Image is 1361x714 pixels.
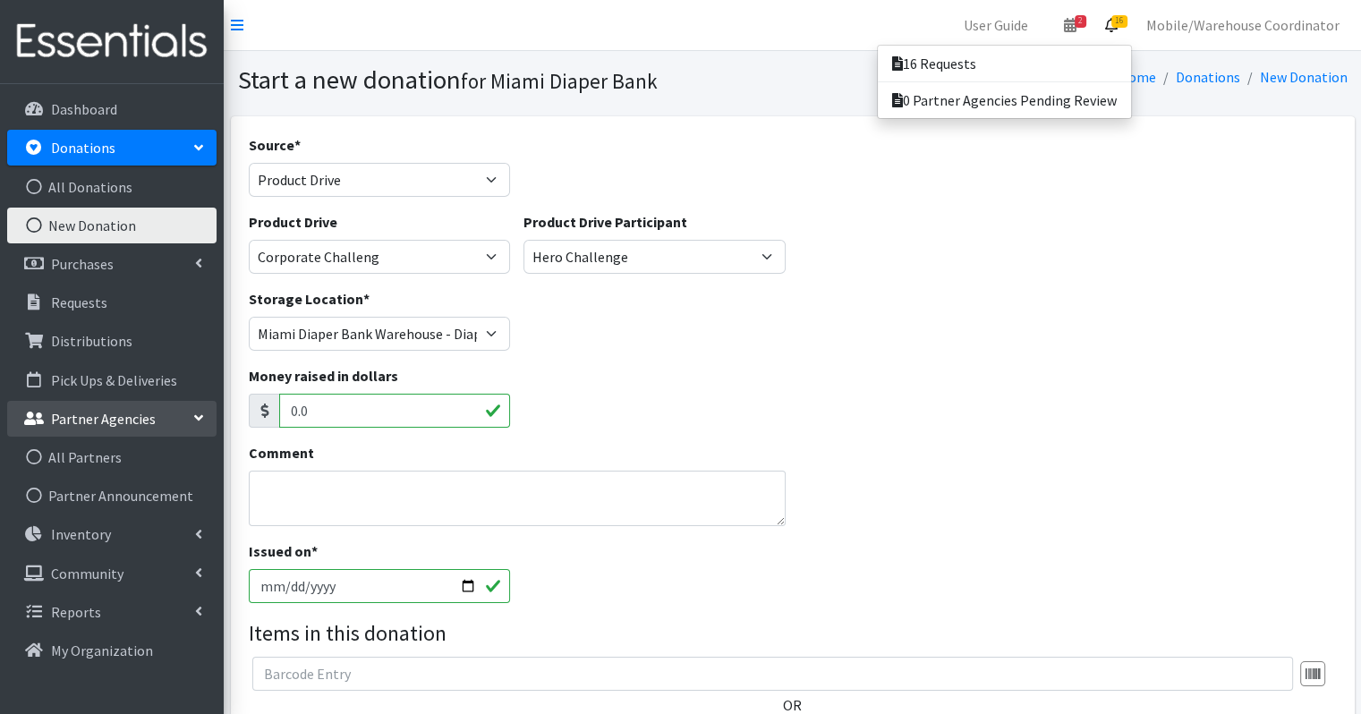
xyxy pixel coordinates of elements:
[252,657,1293,691] input: Barcode Entry
[51,371,177,389] p: Pick Ups & Deliveries
[249,288,370,310] label: Storage Location
[878,46,1131,81] a: 16 Requests
[249,617,1337,650] legend: Items in this donation
[51,603,101,621] p: Reports
[294,136,301,154] abbr: required
[249,540,318,562] label: Issued on
[363,290,370,308] abbr: required
[7,594,217,630] a: Reports
[249,442,314,463] label: Comment
[249,211,337,233] label: Product Drive
[7,208,217,243] a: New Donation
[1260,68,1348,86] a: New Donation
[51,255,114,273] p: Purchases
[1176,68,1240,86] a: Donations
[1111,15,1127,28] span: 16
[7,12,217,72] img: HumanEssentials
[1132,7,1354,43] a: Mobile/Warehouse Coordinator
[1075,15,1086,28] span: 2
[7,169,217,205] a: All Donations
[7,130,217,166] a: Donations
[51,332,132,350] p: Distributions
[51,642,153,659] p: My Organization
[7,633,217,668] a: My Organization
[7,323,217,359] a: Distributions
[238,64,787,96] h1: Start a new donation
[7,516,217,552] a: Inventory
[7,246,217,282] a: Purchases
[249,134,301,156] label: Source
[949,7,1042,43] a: User Guide
[51,410,156,428] p: Partner Agencies
[51,139,115,157] p: Donations
[51,100,117,118] p: Dashboard
[7,478,217,514] a: Partner Announcement
[1050,7,1091,43] a: 2
[249,365,398,387] label: Money raised in dollars
[878,82,1131,118] a: 0 Partner Agencies Pending Review
[7,556,217,591] a: Community
[7,285,217,320] a: Requests
[51,293,107,311] p: Requests
[51,525,111,543] p: Inventory
[7,362,217,398] a: Pick Ups & Deliveries
[523,211,687,233] label: Product Drive Participant
[461,68,658,94] small: for Miami Diaper Bank
[7,439,217,475] a: All Partners
[7,401,217,437] a: Partner Agencies
[7,91,217,127] a: Dashboard
[311,542,318,560] abbr: required
[51,565,123,582] p: Community
[1091,7,1132,43] a: 16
